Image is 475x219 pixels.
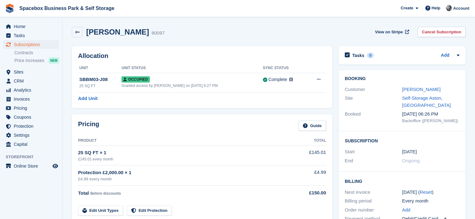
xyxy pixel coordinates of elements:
div: Site [345,95,402,109]
div: Billing period [345,198,402,205]
span: Home [14,22,51,31]
div: Booked [345,111,402,124]
a: menu [3,31,59,40]
span: Sites [14,68,51,76]
div: 25 SQ FT × 1 [78,149,288,156]
div: Customer [345,86,402,93]
a: Add [402,207,411,214]
h2: Pricing [78,121,99,131]
td: £4.99 [288,165,326,186]
a: Add Unit [78,95,97,102]
th: Unit Status [121,63,263,73]
a: Cancel Subscription [418,27,466,37]
a: menu [3,68,59,76]
a: Preview store [52,162,59,170]
a: View on Stripe [373,27,410,37]
div: Next invoice [345,189,402,196]
div: £150.00 [288,189,326,197]
a: Edit Unit Types [78,206,123,216]
a: menu [3,140,59,149]
a: menu [3,86,59,94]
h2: Billing [345,178,459,184]
span: Help [432,5,440,11]
a: menu [3,113,59,121]
h2: Tasks [352,53,364,58]
div: NEW [49,57,59,64]
a: menu [3,77,59,85]
a: menu [3,22,59,31]
span: CRM [14,77,51,85]
a: menu [3,95,59,103]
span: Occupied [121,76,150,83]
div: [DATE] ( ) [402,189,460,196]
span: Tasks [14,31,51,40]
span: Subscriptions [14,40,51,49]
a: Edit Protection [127,206,172,216]
span: Online Store [14,162,51,170]
div: Backoffice ([PERSON_NAME]) [402,118,460,124]
span: View on Stripe [375,29,403,35]
span: Create [401,5,413,11]
span: Ongoing [402,158,420,163]
a: menu [3,131,59,140]
a: Contracts [14,50,59,56]
span: Total [78,190,89,196]
th: Total [288,136,326,146]
div: 25 SQ FT [79,83,121,89]
a: Reset [420,189,432,195]
span: Price increases [14,58,44,64]
div: Start [345,148,402,155]
div: End [345,157,402,164]
th: Product [78,136,288,146]
div: Order number [345,207,402,214]
span: Storefront [6,154,62,160]
td: £145.01 [288,145,326,165]
span: Analytics [14,86,51,94]
a: Self-Storage Aston, [GEOGRAPHIC_DATA] [402,95,451,108]
a: [PERSON_NAME] [402,87,441,92]
h2: Booking [345,76,459,81]
th: Sync Status [263,63,307,73]
div: £145.01 every month [78,156,288,162]
a: Add [441,52,449,59]
div: 80097 [151,30,165,37]
img: stora-icon-8386f47178a22dfd0bd8f6a31ec36ba5ce8667c1dd55bd0f319d3a0aa187defe.svg [5,4,14,13]
span: Settings [14,131,51,140]
div: Protection £2,000.00 × 1 [78,169,288,176]
h2: Subscription [345,137,459,144]
span: Coupons [14,113,51,121]
a: menu [3,162,59,170]
h2: [PERSON_NAME] [86,28,149,36]
h2: Allocation [78,52,326,60]
div: [DATE] 06:26 PM [402,111,460,118]
span: Invoices [14,95,51,103]
span: Before discounts [90,191,121,196]
span: Capital [14,140,51,149]
a: menu [3,40,59,49]
a: menu [3,104,59,112]
a: Guide [299,121,326,131]
img: SUDIPTA VIRMANI [446,5,452,11]
div: 0 [367,53,374,58]
div: Complete [269,76,287,83]
div: SBBM03-J08 [79,76,121,83]
div: Every month [402,198,460,205]
div: Granted access by [PERSON_NAME] on [DATE] 6:27 PM [121,83,263,88]
span: Protection [14,122,51,131]
img: icon-info-grey-7440780725fd019a000dd9b08b2336e03edf1995a4989e88bcd33f0948082b44.svg [289,78,293,81]
a: menu [3,122,59,131]
time: 2025-04-01 00:00:00 UTC [402,148,417,155]
a: Spacebox Business Park & Self Storage [17,3,117,13]
th: Unit [78,63,121,73]
span: Account [453,5,469,12]
div: £4.99 every month [78,176,288,182]
a: Price increases NEW [14,57,59,64]
span: Pricing [14,104,51,112]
